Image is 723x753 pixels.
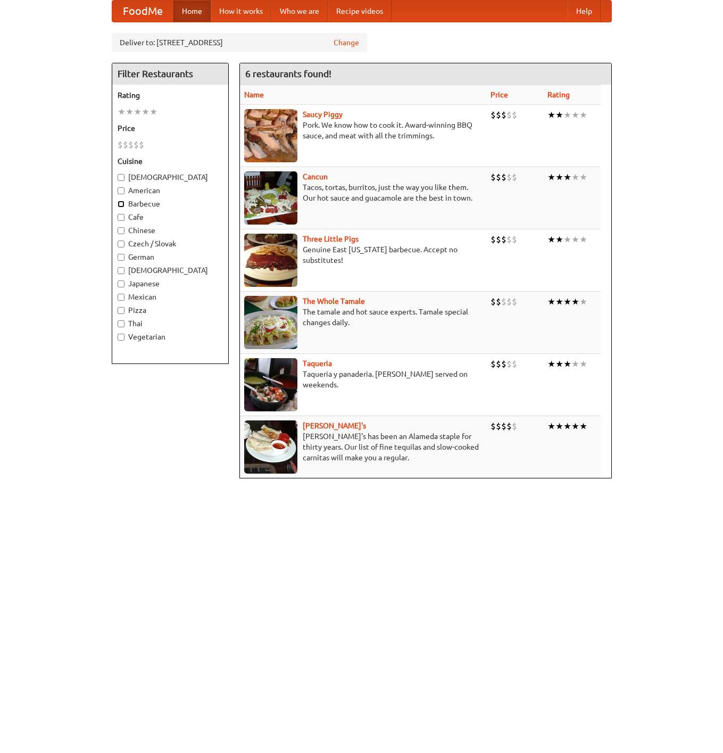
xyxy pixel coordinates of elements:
li: ★ [579,420,587,432]
li: $ [506,296,512,308]
input: Japanese [118,280,124,287]
li: ★ [547,234,555,245]
li: $ [506,358,512,370]
label: [DEMOGRAPHIC_DATA] [118,172,223,183]
input: Barbecue [118,201,124,208]
li: $ [506,109,512,121]
li: $ [512,234,517,245]
label: Pizza [118,305,223,316]
li: ★ [571,420,579,432]
a: Taqueria [303,359,332,368]
li: ★ [555,171,563,183]
li: $ [501,171,506,183]
li: $ [496,296,501,308]
p: The tamale and hot sauce experts. Tamale special changes daily. [244,307,482,328]
li: $ [506,234,512,245]
p: Genuine East [US_STATE] barbecue. Accept no substitutes! [244,244,482,266]
li: ★ [547,296,555,308]
input: Mexican [118,294,124,301]
li: ★ [571,171,579,183]
label: German [118,252,223,262]
li: $ [496,420,501,432]
li: ★ [126,106,134,118]
li: $ [512,109,517,121]
p: [PERSON_NAME]'s has been an Alameda staple for thirty years. Our list of fine tequilas and slow-c... [244,431,482,463]
li: $ [491,109,496,121]
li: $ [512,420,517,432]
li: $ [496,358,501,370]
li: $ [118,139,123,151]
li: ★ [555,420,563,432]
p: Tacos, tortas, burritos, just the way you like them. Our hot sauce and guacamole are the best in ... [244,182,482,203]
a: Cancun [303,172,328,181]
label: [DEMOGRAPHIC_DATA] [118,265,223,276]
a: [PERSON_NAME]'s [303,421,366,430]
input: Thai [118,320,124,327]
li: $ [501,420,506,432]
input: Cafe [118,214,124,221]
li: $ [501,234,506,245]
input: German [118,254,124,261]
input: Pizza [118,307,124,314]
li: ★ [579,234,587,245]
img: littlepigs.jpg [244,234,297,287]
li: ★ [547,109,555,121]
li: $ [491,420,496,432]
li: ★ [547,171,555,183]
li: ★ [579,171,587,183]
label: Vegetarian [118,332,223,342]
li: ★ [555,234,563,245]
input: Czech / Slovak [118,241,124,247]
li: $ [496,171,501,183]
li: $ [501,358,506,370]
li: $ [491,171,496,183]
a: Three Little Pigs [303,235,359,243]
input: Chinese [118,227,124,234]
li: $ [512,171,517,183]
li: $ [506,171,512,183]
a: Price [491,90,508,99]
li: ★ [563,358,571,370]
li: ★ [555,296,563,308]
li: $ [512,296,517,308]
img: taqueria.jpg [244,358,297,411]
a: Home [173,1,211,22]
li: ★ [555,109,563,121]
h4: Filter Restaurants [112,63,228,85]
li: $ [139,139,144,151]
a: Name [244,90,264,99]
label: Chinese [118,225,223,236]
li: ★ [118,106,126,118]
a: Saucy Piggy [303,110,343,119]
p: Taqueria y panaderia. [PERSON_NAME] served on weekends. [244,369,482,390]
a: FoodMe [112,1,173,22]
a: Change [334,37,359,48]
li: ★ [134,106,142,118]
li: ★ [563,109,571,121]
a: The Whole Tamale [303,297,365,305]
li: ★ [149,106,157,118]
input: [DEMOGRAPHIC_DATA] [118,174,124,181]
li: ★ [579,358,587,370]
li: $ [123,139,128,151]
li: $ [496,234,501,245]
label: Thai [118,318,223,329]
input: Vegetarian [118,334,124,341]
div: Deliver to: [STREET_ADDRESS] [112,33,367,52]
a: Who we are [271,1,328,22]
li: ★ [571,234,579,245]
label: American [118,185,223,196]
li: $ [491,358,496,370]
li: $ [501,296,506,308]
h5: Price [118,123,223,134]
li: $ [134,139,139,151]
li: $ [491,234,496,245]
a: How it works [211,1,271,22]
li: $ [496,109,501,121]
h5: Cuisine [118,156,223,167]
